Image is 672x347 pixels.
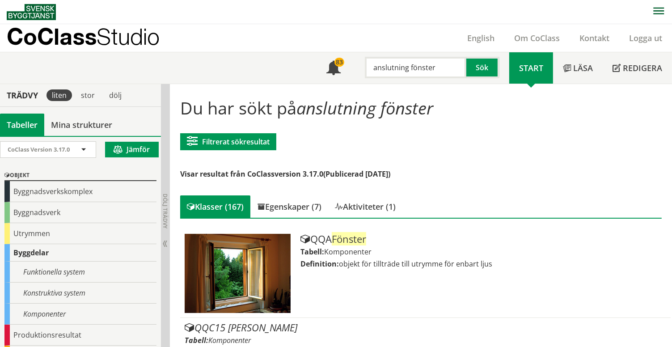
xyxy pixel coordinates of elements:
div: Funktionella system [4,262,156,283]
span: Komponenter [324,247,372,257]
span: Notifikationer [326,62,341,76]
span: Dölj trädvy [161,194,169,229]
div: Objekt [4,170,156,181]
button: Jämför [105,142,159,157]
label: Tabell: [300,247,324,257]
a: Logga ut [619,33,672,43]
a: English [457,33,504,43]
span: Start [519,63,543,73]
div: Konstruktiva system [4,283,156,304]
a: Läsa [553,52,603,84]
div: Byggnadsverk [4,202,156,223]
img: Svensk Byggtjänst [7,4,56,20]
div: Utrymmen [4,223,156,244]
div: 83 [334,58,344,67]
span: anslutning fönster [296,96,433,119]
div: Klasser (167) [180,195,250,218]
a: 83 [317,52,351,84]
a: Mina strukturer [44,114,119,136]
div: Produktionsresultat [4,325,156,346]
span: (Publicerad [DATE]) [323,169,390,179]
button: Filtrerat sökresultat [180,133,276,150]
label: Definition: [300,259,339,269]
div: QQC15 [PERSON_NAME] [185,322,666,333]
span: Komponenter [208,335,251,345]
input: Sök [365,57,466,78]
div: QQA [300,234,666,245]
div: Byggnadsverkskomplex [4,181,156,202]
div: Komponenter [4,304,156,325]
a: Om CoClass [504,33,570,43]
div: liten [46,89,72,101]
a: Redigera [603,52,672,84]
span: Fönster [332,232,366,245]
button: Sök [466,57,499,78]
div: Aktiviteter (1) [328,195,402,218]
a: Start [509,52,553,84]
span: objekt för tillträde till utrymme för enbart ljus [339,259,492,269]
span: Redigera [623,63,662,73]
a: Kontakt [570,33,619,43]
div: dölj [104,89,127,101]
a: CoClassStudio [7,24,179,52]
div: Trädvy [2,90,43,100]
p: CoClass [7,31,160,42]
div: stor [76,89,100,101]
span: Läsa [573,63,593,73]
label: Tabell: [185,335,208,345]
span: Visar resultat från CoClassversion 3.17.0 [180,169,323,179]
h1: Du har sökt på [180,98,661,118]
span: Studio [97,23,160,50]
div: Byggdelar [4,244,156,262]
img: Tabell [185,234,290,313]
div: Egenskaper (7) [250,195,328,218]
span: CoClass Version 3.17.0 [8,145,70,153]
